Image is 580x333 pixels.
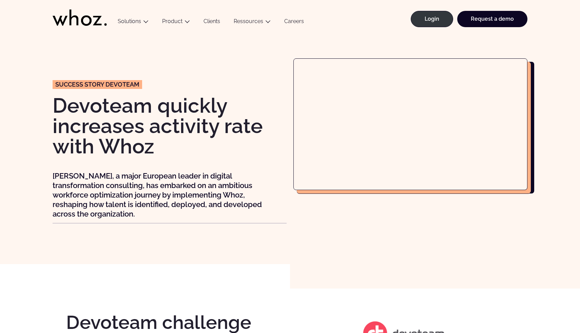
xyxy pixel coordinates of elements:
[197,18,227,27] a: Clients
[155,18,197,27] button: Product
[53,95,287,156] h1: Devoteam quickly increases activity rate with Whoz
[234,18,263,24] a: Ressources
[457,11,527,27] a: Request a demo
[411,11,453,27] a: Login
[162,18,182,24] a: Product
[55,81,139,88] span: Success story Devoteam
[111,18,155,27] button: Solutions
[277,18,311,27] a: Careers
[53,171,263,219] p: [PERSON_NAME], a major European leader in digital transformation consulting, has embarked on an a...
[294,59,527,190] iframe: Devoteam’s leap from spreadsheets to record activity rates
[66,313,287,332] h2: Devoteam challenge
[227,18,277,27] button: Ressources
